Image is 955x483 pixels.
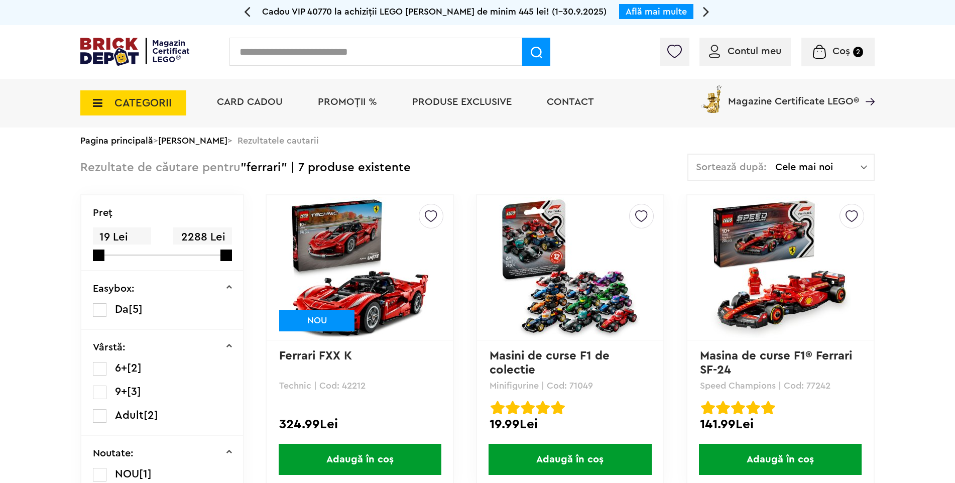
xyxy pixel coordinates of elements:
a: PROMOȚII % [318,97,377,107]
span: Da [115,304,129,315]
span: Adaugă în coș [279,444,441,475]
span: 6+ [115,363,127,374]
div: > > Rezultatele cautarii [80,128,875,154]
img: Evaluare cu stele [746,401,760,415]
small: 2 [853,47,863,57]
img: Evaluare cu stele [521,401,535,415]
img: Evaluare cu stele [761,401,775,415]
span: Sortează după: [696,162,767,172]
a: Produse exclusive [412,97,512,107]
span: Adult [115,410,144,421]
img: Evaluare cu stele [506,401,520,415]
span: CATEGORII [114,97,172,108]
span: 9+ [115,386,127,397]
a: [PERSON_NAME] [158,136,227,145]
span: Magazine Certificate LEGO® [728,83,859,106]
a: Ferrari FXX K [279,350,352,362]
span: [5] [129,304,143,315]
img: Ferrari FXX K [290,197,430,338]
span: Adaugă în coș [699,444,862,475]
span: Cele mai noi [775,162,861,172]
div: NOU [279,310,354,331]
img: Evaluare cu stele [716,401,730,415]
span: Coș [832,46,850,56]
div: "ferrari" | 7 produse existente [80,154,411,182]
span: Contul meu [728,46,781,56]
span: Adaugă în coș [489,444,651,475]
img: Evaluare cu stele [491,401,505,415]
p: Minifigurine | Cod: 71049 [490,381,651,390]
a: Pagina principală [80,136,153,145]
a: Adaugă în coș [477,444,663,475]
div: 324.99Lei [279,418,440,431]
span: 2288 Lei [173,227,231,247]
a: Masina de curse F1® Ferrari SF-24 [700,350,856,376]
img: Evaluare cu stele [731,401,745,415]
p: Easybox: [93,284,135,294]
a: Află mai multe [626,7,687,16]
span: NOU [115,468,139,479]
a: Card Cadou [217,97,283,107]
span: Rezultate de căutare pentru [80,162,241,174]
p: Vârstă: [93,342,126,352]
p: Preţ [93,208,112,218]
span: 19 Lei [93,227,151,247]
a: Contact [547,97,594,107]
span: [1] [139,468,152,479]
div: 19.99Lei [490,418,651,431]
p: Speed Champions | Cod: 77242 [700,381,861,390]
img: Masina de curse F1® Ferrari SF-24 [710,197,851,338]
a: Magazine Certificate LEGO® [859,83,875,93]
a: Masini de curse F1 de colectie [490,350,613,376]
a: Adaugă în coș [687,444,874,475]
img: Evaluare cu stele [536,401,550,415]
span: [3] [127,386,141,397]
div: 141.99Lei [700,418,861,431]
img: Evaluare cu stele [701,401,715,415]
img: Evaluare cu stele [551,401,565,415]
span: [2] [144,410,158,421]
p: Technic | Cod: 42212 [279,381,440,390]
p: Noutate: [93,448,134,458]
a: Contul meu [709,46,781,56]
a: Adaugă în coș [267,444,453,475]
img: Masini de curse F1 de colectie [500,197,640,338]
span: Cadou VIP 40770 la achiziții LEGO [PERSON_NAME] de minim 445 lei! (1-30.9.2025) [262,7,607,16]
span: [2] [127,363,142,374]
